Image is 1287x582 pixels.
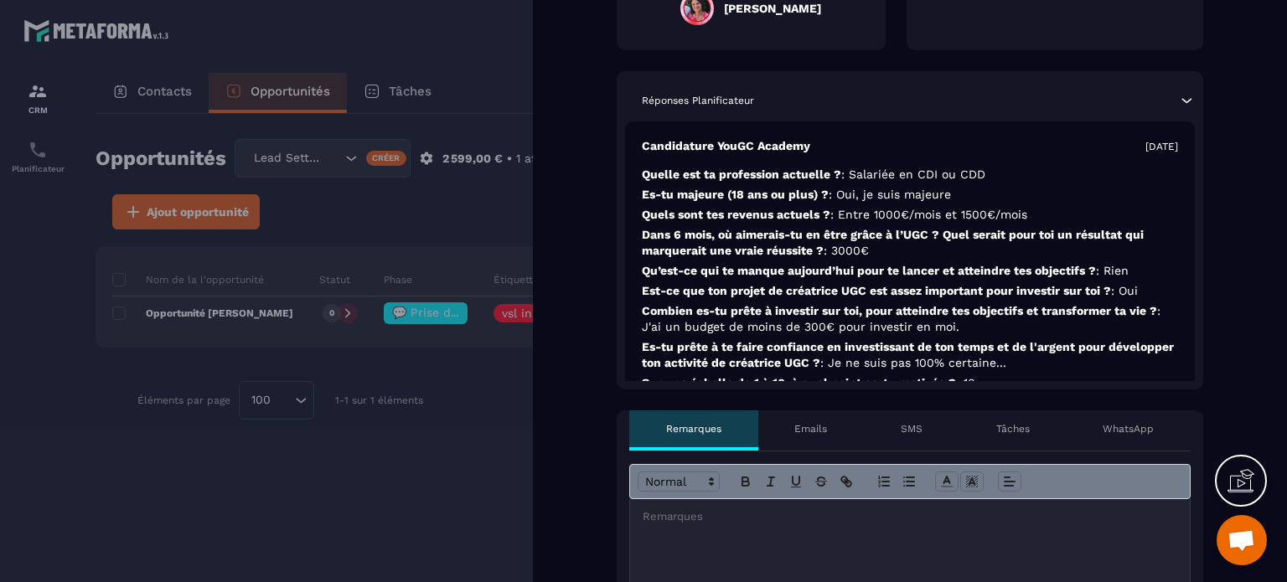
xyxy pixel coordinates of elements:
p: Combien es-tu prête à investir sur toi, pour atteindre tes objectifs et transformer ta vie ? [642,303,1178,335]
p: Qu’est-ce qui te manque aujourd’hui pour te lancer et atteindre tes objectifs ? [642,263,1178,279]
p: Remarques [666,422,721,435]
span: : Je ne suis pas 100% certaine... [820,356,1006,369]
div: Ouvrir le chat [1217,515,1267,565]
p: Réponses Planificateur [642,94,754,107]
span: : Entre 1000€/mois et 1500€/mois [830,208,1027,221]
span: : Oui, je suis majeure [829,188,951,201]
p: SMS [901,422,923,435]
p: Sur une échelle de 1 à 10, à quel point es-tu motivée ? [642,375,1178,391]
p: Quels sont tes revenus actuels ? [642,207,1178,223]
p: Candidature YouGC Academy [642,138,810,154]
span: : Rien [1096,264,1129,277]
span: : Oui [1111,284,1138,297]
p: Es-tu majeure (18 ans ou plus) ? [642,187,1178,203]
p: Es-tu prête à te faire confiance en investissant de ton temps et de l'argent pour développer ton ... [642,339,1178,371]
span: : Salariée en CDI ou CDD [841,167,985,181]
span: : 10 [956,376,975,389]
h5: [PERSON_NAME] [724,2,821,15]
p: Est-ce que ton projet de créatrice UGC est assez important pour investir sur toi ? [642,283,1178,299]
p: Quelle est ta profession actuelle ? [642,167,1178,183]
p: Emails [794,422,827,435]
span: : 3000€ [824,244,869,257]
p: Tâches [996,422,1030,435]
p: Dans 6 mois, où aimerais-tu en être grâce à l’UGC ? Quel serait pour toi un résultat qui marquera... [642,227,1178,259]
p: [DATE] [1145,140,1178,153]
p: WhatsApp [1103,422,1154,435]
